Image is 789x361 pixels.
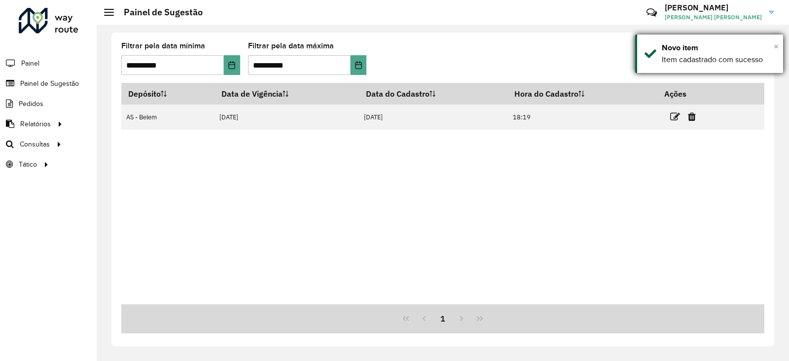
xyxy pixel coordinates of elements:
[20,139,50,149] span: Consultas
[508,83,658,105] th: Hora do Cadastro
[114,7,203,18] h2: Painel de Sugestão
[224,55,240,75] button: Choose Date
[20,119,51,129] span: Relatórios
[121,40,205,52] label: Filtrar pela data mínima
[774,41,779,52] span: ×
[665,3,762,12] h3: [PERSON_NAME]
[215,83,359,105] th: Data de Vigência
[359,105,508,130] td: [DATE]
[351,55,366,75] button: Choose Date
[121,105,215,130] td: AS - Belem
[248,40,334,52] label: Filtrar pela data máxima
[215,105,359,130] td: [DATE]
[21,58,39,69] span: Painel
[774,39,779,54] button: Close
[670,110,680,123] a: Editar
[641,2,662,23] a: Contato Rápido
[688,110,696,123] a: Excluir
[433,309,452,328] button: 1
[665,13,762,22] span: [PERSON_NAME] [PERSON_NAME]
[508,105,658,130] td: 18:19
[359,83,508,105] th: Data do Cadastro
[19,99,43,109] span: Pedidos
[121,83,215,105] th: Depósito
[19,159,37,170] span: Tático
[662,42,776,54] div: Novo item
[662,54,776,66] div: Item cadastrado com sucesso
[20,78,79,89] span: Painel de Sugestão
[657,83,717,104] th: Ações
